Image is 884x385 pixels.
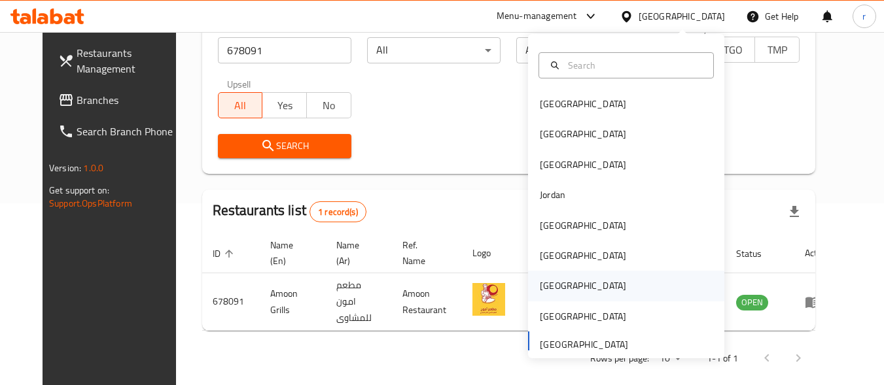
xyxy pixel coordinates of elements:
[309,201,366,222] div: Total records count
[48,116,190,147] a: Search Branch Phone
[521,273,567,331] td: 2
[77,92,180,108] span: Branches
[392,273,462,331] td: Amoon Restaurant
[312,96,346,115] span: No
[862,9,866,24] span: r
[227,79,251,88] label: Upsell
[224,96,258,115] span: All
[707,350,738,367] p: 1-1 of 1
[48,37,190,84] a: Restaurants Management
[710,37,755,63] button: TGO
[516,37,650,63] div: All
[77,45,180,76] span: Restaurants Management
[49,159,81,176] span: Version:
[49,182,109,199] span: Get support on:
[326,273,392,331] td: مطعم امون للمشاوى
[639,9,725,24] div: [GEOGRAPHIC_DATA]
[77,124,180,139] span: Search Branch Phone
[716,41,750,59] span: TGO
[83,159,103,176] span: 1.0.0
[48,84,190,116] a: Branches
[202,233,840,331] table: enhanced table
[736,246,779,261] span: Status
[497,8,577,24] div: Menu-management
[540,158,626,172] div: [GEOGRAPHIC_DATA]
[367,37,501,63] div: All
[794,233,840,273] th: Action
[462,233,521,273] th: Logo
[228,138,341,154] span: Search
[402,237,446,269] span: Ref. Name
[540,127,626,141] div: [GEOGRAPHIC_DATA]
[754,37,800,63] button: TMP
[270,237,310,269] span: Name (En)
[336,237,376,269] span: Name (Ar)
[590,350,649,367] p: Rows per page:
[805,294,829,310] div: Menu
[675,24,708,33] label: Delivery
[654,349,686,369] div: Rows per page:
[218,92,263,118] button: All
[260,273,326,331] td: Amoon Grills
[540,278,626,293] div: [GEOGRAPHIC_DATA]
[540,248,626,263] div: [GEOGRAPHIC_DATA]
[736,295,768,310] div: OPEN
[760,41,794,59] span: TMP
[262,92,307,118] button: Yes
[218,134,351,158] button: Search
[540,188,565,202] div: Jordan
[521,233,567,273] th: Branches
[213,246,238,261] span: ID
[736,295,768,310] span: OPEN
[213,201,366,222] h2: Restaurants list
[540,218,626,233] div: [GEOGRAPHIC_DATA]
[563,58,705,73] input: Search
[268,96,302,115] span: Yes
[218,37,351,63] input: Search for restaurant name or ID..
[779,196,810,227] div: Export file
[49,195,132,212] a: Support.OpsPlatform
[540,309,626,324] div: [GEOGRAPHIC_DATA]
[310,206,366,218] span: 1 record(s)
[472,283,505,316] img: Amoon Grills
[540,97,626,111] div: [GEOGRAPHIC_DATA]
[202,273,260,331] td: 678091
[306,92,351,118] button: No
